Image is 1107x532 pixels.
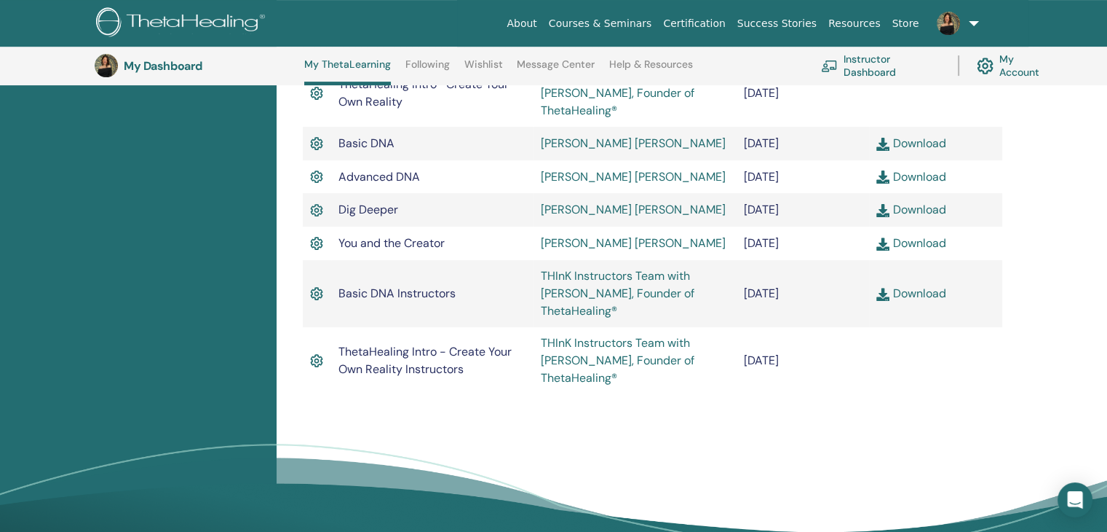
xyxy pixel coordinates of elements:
[977,54,993,78] img: cog.svg
[310,201,323,220] img: Active Certificate
[96,7,270,40] img: logo.png
[737,193,870,227] td: [DATE]
[405,58,450,82] a: Following
[876,138,889,151] img: download.svg
[541,235,726,251] a: [PERSON_NAME] [PERSON_NAME]
[501,10,542,37] a: About
[876,202,945,217] a: Download
[541,136,726,151] a: [PERSON_NAME] [PERSON_NAME]
[541,335,694,386] a: THInK Instructors Team with [PERSON_NAME], Founder of ThetaHealing®
[737,160,870,194] td: [DATE]
[821,50,940,82] a: Instructor Dashboard
[876,169,945,184] a: Download
[338,136,394,151] span: Basic DNA
[310,234,323,253] img: Active Certificate
[737,127,870,160] td: [DATE]
[737,60,870,127] td: [DATE]
[876,204,889,217] img: download.svg
[737,227,870,260] td: [DATE]
[517,58,595,82] a: Message Center
[876,288,889,301] img: download.svg
[338,169,420,184] span: Advanced DNA
[310,351,323,370] img: Active Certificate
[737,260,870,327] td: [DATE]
[1058,482,1092,517] div: Open Intercom Messenger
[543,10,658,37] a: Courses & Seminars
[737,327,870,394] td: [DATE]
[304,58,391,85] a: My ThetaLearning
[338,235,445,251] span: You and the Creator
[876,136,945,151] a: Download
[338,202,398,217] span: Dig Deeper
[541,169,726,184] a: [PERSON_NAME] [PERSON_NAME]
[541,268,694,318] a: THInK Instructors Team with [PERSON_NAME], Founder of ThetaHealing®
[977,50,1054,82] a: My Account
[338,286,456,301] span: Basic DNA Instructors
[310,168,323,187] img: Active Certificate
[657,10,731,37] a: Certification
[821,60,838,72] img: chalkboard-teacher.svg
[886,10,925,37] a: Store
[124,59,269,73] h3: My Dashboard
[464,58,503,82] a: Wishlist
[609,58,693,82] a: Help & Resources
[731,10,822,37] a: Success Stories
[876,238,889,251] img: download.svg
[822,10,886,37] a: Resources
[541,68,694,118] a: THInK Instructors Team with [PERSON_NAME], Founder of ThetaHealing®
[310,134,323,153] img: Active Certificate
[876,171,889,184] img: download.svg
[338,344,512,377] span: ThetaHealing Intro - Create Your Own Reality Instructors
[876,235,945,251] a: Download
[310,84,323,103] img: Active Certificate
[95,54,118,77] img: default.jpg
[310,284,323,303] img: Active Certificate
[876,286,945,301] a: Download
[937,12,960,35] img: default.jpg
[541,202,726,217] a: [PERSON_NAME] [PERSON_NAME]
[338,77,509,109] span: ThetaHealing Intro- Create Your Own Reality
